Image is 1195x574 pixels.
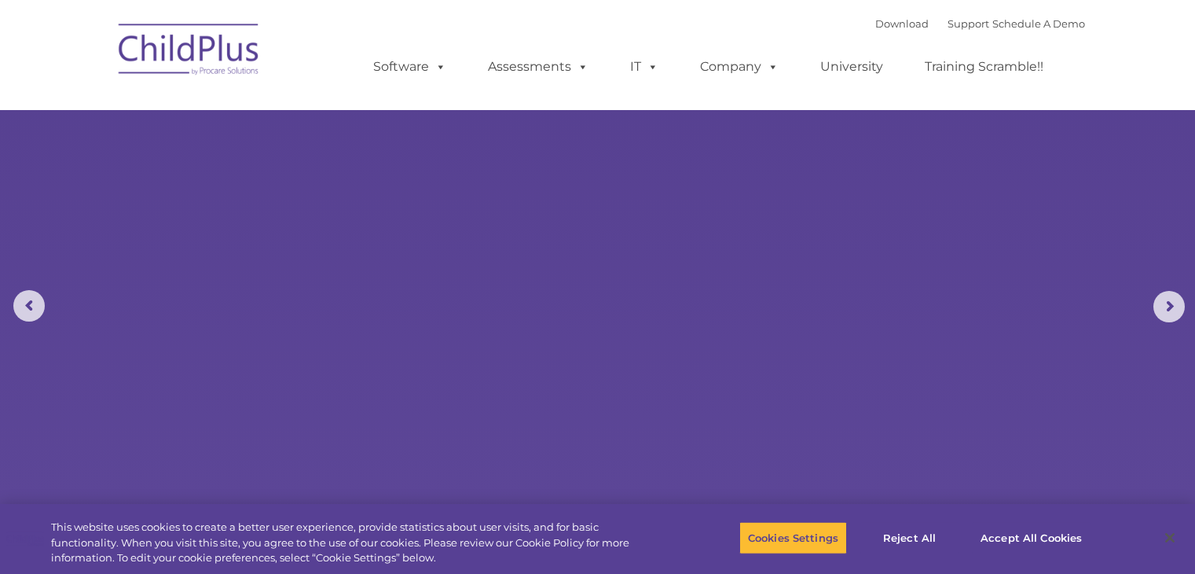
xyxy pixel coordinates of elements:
[805,51,899,83] a: University
[972,521,1091,554] button: Accept All Cookies
[614,51,674,83] a: IT
[1153,521,1187,555] button: Close
[860,521,959,554] button: Reject All
[948,17,989,30] a: Support
[739,521,847,554] button: Cookies Settings
[111,13,268,91] img: ChildPlus by Procare Solutions
[992,17,1085,30] a: Schedule A Demo
[472,51,604,83] a: Assessments
[909,51,1059,83] a: Training Scramble!!
[875,17,1085,30] font: |
[875,17,929,30] a: Download
[684,51,794,83] a: Company
[357,51,462,83] a: Software
[51,520,658,566] div: This website uses cookies to create a better user experience, provide statistics about user visit...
